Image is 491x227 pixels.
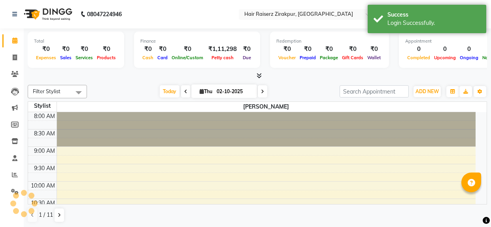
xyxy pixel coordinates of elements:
span: ADD NEW [415,88,439,94]
span: Prepaid [298,55,318,60]
span: Services [74,55,95,60]
div: ₹0 [276,45,298,54]
div: ₹0 [170,45,205,54]
span: Completed [405,55,432,60]
span: Petty cash [210,55,236,60]
button: ADD NEW [414,86,441,97]
span: Wallet [365,55,383,60]
div: ₹1,11,298 [205,45,240,54]
div: 0 [432,45,458,54]
div: 10:00 AM [29,182,57,190]
div: 9:00 AM [32,147,57,155]
div: ₹0 [155,45,170,54]
span: Thu [198,88,214,94]
div: ₹0 [240,45,254,54]
div: ₹0 [298,45,318,54]
div: ₹0 [74,45,95,54]
span: [PERSON_NAME] [57,102,476,112]
div: ₹0 [140,45,155,54]
div: Finance [140,38,254,45]
div: ₹0 [95,45,118,54]
div: Login Successfully. [387,19,480,27]
div: Total [34,38,118,45]
span: Online/Custom [170,55,205,60]
span: Today [160,85,179,98]
span: Products [95,55,118,60]
span: Voucher [276,55,298,60]
div: 0 [458,45,480,54]
img: logo [20,3,74,25]
div: 0 [405,45,432,54]
div: ₹0 [365,45,383,54]
div: Success [387,11,480,19]
span: Ongoing [458,55,480,60]
div: Redemption [276,38,383,45]
input: 2025-10-02 [214,86,254,98]
span: Due [241,55,253,60]
span: Card [155,55,170,60]
div: ₹0 [34,45,58,54]
div: 8:00 AM [32,112,57,120]
div: Stylist [28,102,57,110]
input: Search Appointment [340,85,409,98]
span: Filter Stylist [33,88,60,94]
span: Gift Cards [340,55,365,60]
span: 1 / 11 [39,211,53,219]
div: ₹0 [318,45,340,54]
div: 9:30 AM [32,164,57,173]
span: Upcoming [432,55,458,60]
span: Cash [140,55,155,60]
span: Sales [58,55,74,60]
span: Package [318,55,340,60]
b: 08047224946 [87,3,122,25]
div: 8:30 AM [32,129,57,138]
div: 10:30 AM [29,199,57,207]
div: ₹0 [58,45,74,54]
span: Expenses [34,55,58,60]
div: ₹0 [340,45,365,54]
